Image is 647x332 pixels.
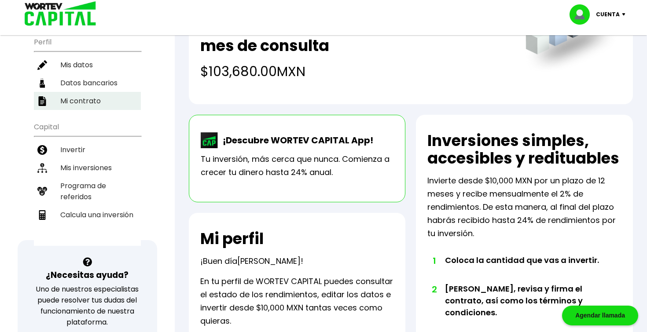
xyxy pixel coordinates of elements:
a: Programa de referidos [34,177,141,206]
div: Agendar llamada [562,306,638,325]
img: recomiendanos-icon.9b8e9327.svg [37,186,47,196]
img: invertir-icon.b3b967d7.svg [37,145,47,155]
a: Mis datos [34,56,141,74]
p: Cuenta [596,8,620,21]
img: profile-image [570,4,596,25]
a: Mi contrato [34,92,141,110]
ul: Capital [34,117,141,246]
p: Invierte desde $10,000 MXN por un plazo de 12 meses y recibe mensualmente el 2% de rendimientos. ... [427,174,621,240]
a: Calcula una inversión [34,206,141,224]
h2: Mi perfil [200,230,264,248]
img: datos-icon.10cf9172.svg [37,78,47,88]
p: Uno de nuestros especialistas puede resolver tus dudas del funcionamiento de nuestra plataforma. [29,284,146,328]
p: ¡Descubre WORTEV CAPITAL App! [218,134,373,147]
span: [PERSON_NAME] [237,255,301,266]
span: 2 [432,283,436,296]
a: Invertir [34,141,141,159]
a: Datos bancarios [34,74,141,92]
img: editar-icon.952d3147.svg [37,60,47,70]
h2: Total de rendimientos recibidos en tu mes de consulta [200,19,508,55]
li: Coloca la cantidad que vas a invertir. [445,254,602,283]
img: wortev-capital-app-icon [201,132,218,148]
ul: Perfil [34,32,141,110]
h4: $103,680.00 MXN [200,62,508,81]
p: ¡Buen día ! [200,255,303,268]
p: Tu inversión, más cerca que nunca. Comienza a crecer tu dinero hasta 24% anual. [201,153,394,179]
a: Mis inversiones [34,159,141,177]
p: En tu perfil de WORTEV CAPITAL puedes consultar el estado de los rendimientos, editar los datos e... [200,275,394,328]
img: inversiones-icon.6695dc30.svg [37,163,47,173]
span: 1 [432,254,436,267]
img: contrato-icon.f2db500c.svg [37,96,47,106]
img: icon-down [620,13,632,16]
h2: Inversiones simples, accesibles y redituables [427,132,621,167]
h3: ¿Necesitas ayuda? [46,269,129,281]
img: calculadora-icon.17d418c4.svg [37,210,47,220]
